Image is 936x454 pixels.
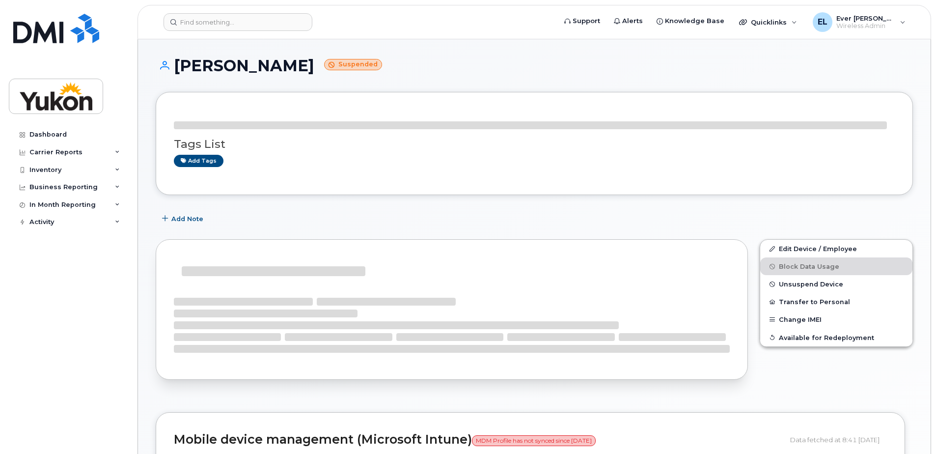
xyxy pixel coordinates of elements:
[760,293,912,311] button: Transfer to Personal
[174,433,783,447] h2: Mobile device management (Microsoft Intune)
[760,329,912,346] button: Available for Redeployment
[779,334,874,341] span: Available for Redeployment
[760,240,912,257] a: Edit Device / Employee
[174,138,895,150] h3: Tags List
[171,214,203,224] span: Add Note
[779,281,843,288] span: Unsuspend Device
[760,275,912,293] button: Unsuspend Device
[790,430,887,449] div: Data fetched at 8:41 [DATE]
[324,59,382,70] small: Suspended
[174,155,223,167] a: Add tags
[760,311,912,328] button: Change IMEI
[156,210,212,227] button: Add Note
[760,257,912,275] button: Block Data Usage
[472,435,596,446] span: MDM Profile has not synced since [DATE]
[156,57,913,74] h1: [PERSON_NAME]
